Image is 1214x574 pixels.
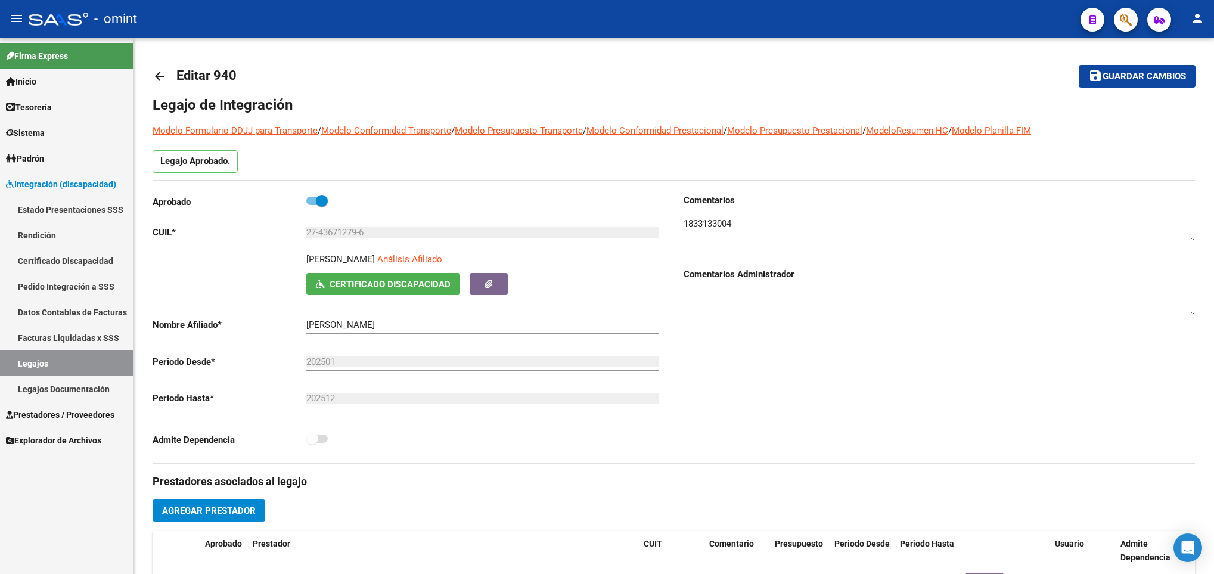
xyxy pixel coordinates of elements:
[321,125,451,136] a: Modelo Conformidad Transporte
[6,434,101,447] span: Explorador de Archivos
[176,68,237,83] span: Editar 940
[253,539,290,548] span: Prestador
[153,150,238,173] p: Legajo Aprobado.
[952,125,1031,136] a: Modelo Planilla FIM
[639,531,704,570] datatable-header-cell: CUIT
[455,125,583,136] a: Modelo Presupuesto Transporte
[900,539,954,548] span: Periodo Hasta
[1079,65,1196,87] button: Guardar cambios
[6,49,68,63] span: Firma Express
[830,531,895,570] datatable-header-cell: Periodo Desde
[6,152,44,165] span: Padrón
[205,539,242,548] span: Aprobado
[306,273,460,295] button: Certificado Discapacidad
[6,75,36,88] span: Inicio
[644,539,662,548] span: CUIT
[200,531,248,570] datatable-header-cell: Aprobado
[153,433,306,446] p: Admite Dependencia
[684,268,1196,281] h3: Comentarios Administrador
[377,254,442,265] span: Análisis Afiliado
[770,531,830,570] datatable-header-cell: Presupuesto
[1190,11,1204,26] mat-icon: person
[834,539,890,548] span: Periodo Desde
[153,95,1195,114] h1: Legajo de Integración
[1050,531,1116,570] datatable-header-cell: Usuario
[330,279,451,290] span: Certificado Discapacidad
[1103,72,1186,82] span: Guardar cambios
[153,355,306,368] p: Periodo Desde
[586,125,724,136] a: Modelo Conformidad Prestacional
[153,69,167,83] mat-icon: arrow_back
[153,196,306,209] p: Aprobado
[775,539,823,548] span: Presupuesto
[684,194,1196,207] h3: Comentarios
[1120,539,1170,562] span: Admite Dependencia
[1055,539,1084,548] span: Usuario
[153,318,306,331] p: Nombre Afiliado
[153,226,306,239] p: CUIL
[153,125,318,136] a: Modelo Formulario DDJJ para Transporte
[153,473,1195,490] h3: Prestadores asociados al legajo
[704,531,770,570] datatable-header-cell: Comentario
[709,539,754,548] span: Comentario
[10,11,24,26] mat-icon: menu
[1173,533,1202,562] div: Open Intercom Messenger
[6,408,114,421] span: Prestadores / Proveedores
[895,531,961,570] datatable-header-cell: Periodo Hasta
[6,178,116,191] span: Integración (discapacidad)
[248,531,639,570] datatable-header-cell: Prestador
[162,505,256,516] span: Agregar Prestador
[153,392,306,405] p: Periodo Hasta
[866,125,948,136] a: ModeloResumen HC
[306,253,375,266] p: [PERSON_NAME]
[6,101,52,114] span: Tesorería
[6,126,45,139] span: Sistema
[1088,69,1103,83] mat-icon: save
[153,499,265,522] button: Agregar Prestador
[727,125,862,136] a: Modelo Presupuesto Prestacional
[1116,531,1181,570] datatable-header-cell: Admite Dependencia
[94,6,137,32] span: - omint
